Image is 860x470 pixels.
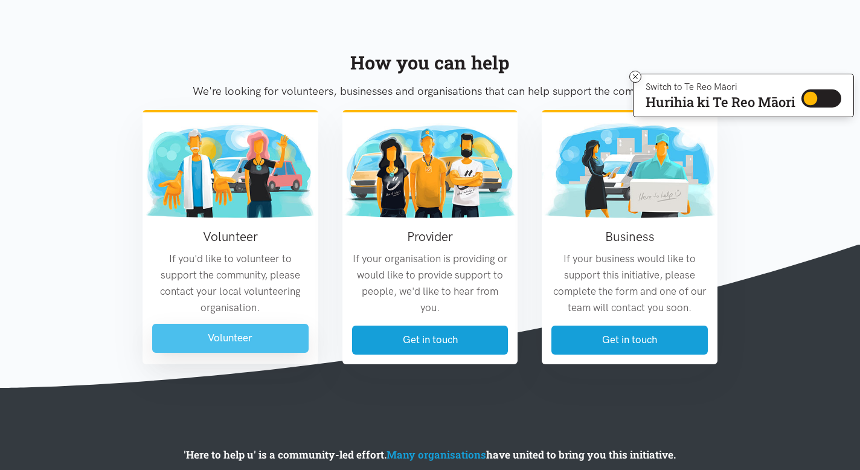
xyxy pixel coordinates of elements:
p: 'Here to help u' is a community-led effort. have united to bring you this initiative. [155,446,704,463]
p: We're looking for volunteers, businesses and organisations that can help support the community [143,82,717,100]
p: If you'd like to volunteer to support the community, please contact your local volunteering organ... [152,251,309,317]
h3: Provider [352,228,509,245]
a: Many organisations [387,448,486,462]
p: Hurihia ki Te Reo Māori [646,97,795,108]
a: Get in touch [352,326,509,354]
a: Volunteer [152,324,309,352]
div: How you can help [143,48,717,77]
p: If your business would like to support this initiative, please complete the form and one of our t... [551,251,708,317]
h3: Business [551,228,708,245]
a: Get in touch [551,326,708,354]
p: If your organisation is providing or would like to provide support to people, we'd like to hear f... [352,251,509,317]
p: Switch to Te Reo Māori [646,83,795,91]
h3: Volunteer [152,228,309,245]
